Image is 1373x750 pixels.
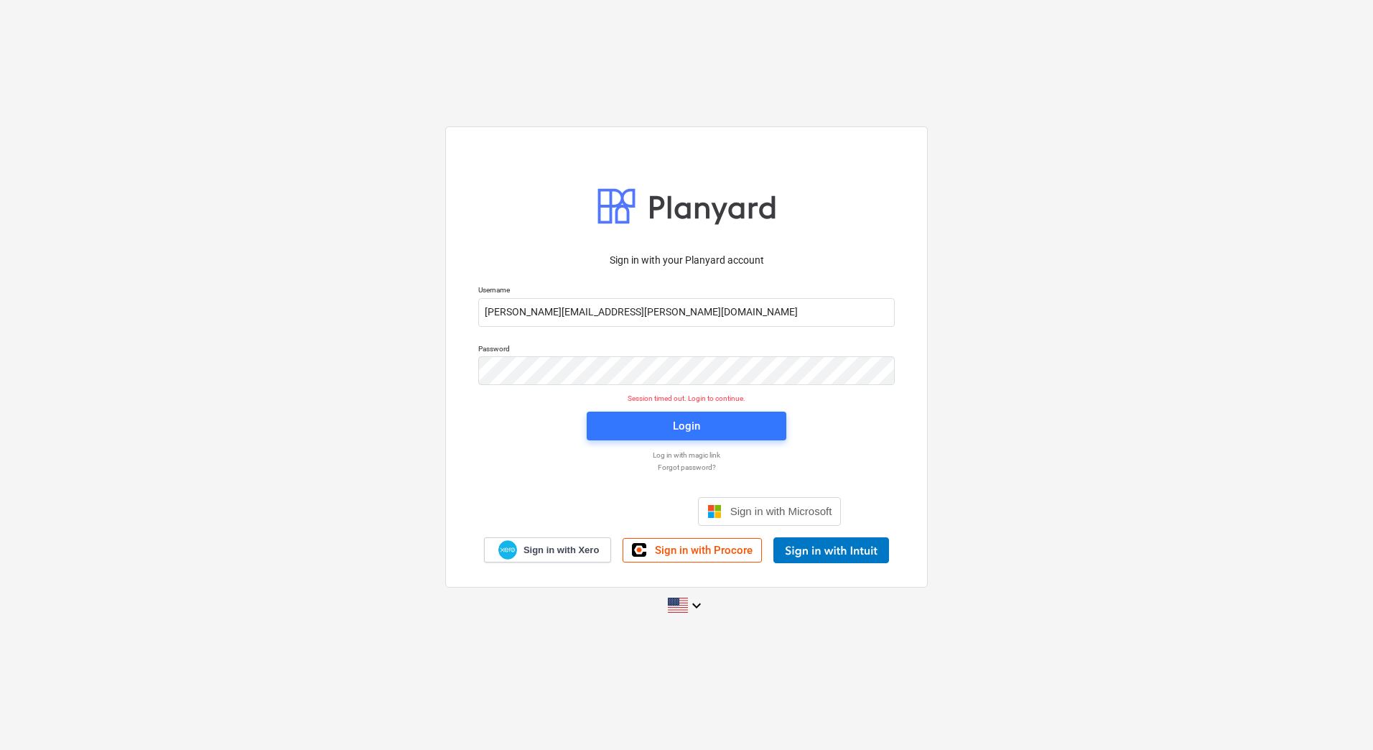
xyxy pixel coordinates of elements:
p: Session timed out. Login to continue. [470,394,903,403]
i: keyboard_arrow_down [688,597,705,614]
p: Password [478,344,895,356]
iframe: Chat Widget [1301,681,1373,750]
a: Sign in with Procore [623,538,762,562]
a: Forgot password? [471,463,902,472]
a: Sign in with Xero [484,537,612,562]
span: Sign in with Microsoft [730,505,832,517]
span: Sign in with Procore [655,544,753,557]
button: Login [587,412,786,440]
iframe: Poga Pierakstīties ar Google kontu [525,496,694,527]
p: Username [478,285,895,297]
img: Microsoft logo [707,504,722,519]
span: Sign in with Xero [523,544,599,557]
img: Xero logo [498,540,517,560]
a: Log in with magic link [471,450,902,460]
div: Login [673,417,700,435]
p: Sign in with your Planyard account [478,253,895,268]
input: Username [478,298,895,327]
